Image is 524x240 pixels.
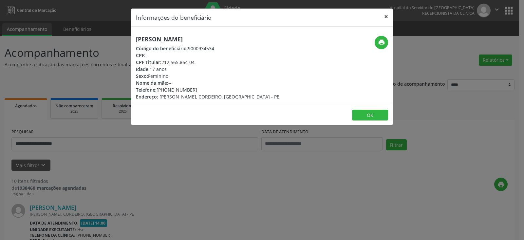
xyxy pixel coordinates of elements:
span: Nome da mãe: [136,80,168,86]
span: Endereço: [136,94,158,100]
span: Telefone: [136,87,157,93]
span: Código do beneficiário: [136,45,188,52]
button: print [375,36,388,49]
div: 17 anos [136,66,279,73]
div: 212.565.864-04 [136,59,279,66]
div: 9000934534 [136,45,279,52]
span: CPF Titular: [136,59,161,65]
h5: [PERSON_NAME] [136,36,279,43]
span: Idade: [136,66,150,72]
span: CPF: [136,52,145,58]
button: OK [352,110,388,121]
div: -- [136,52,279,59]
div: [PHONE_NUMBER] [136,86,279,93]
span: [PERSON_NAME], CORDEIRO, [GEOGRAPHIC_DATA] - PE [159,94,279,100]
i: print [378,39,385,46]
div: Feminino [136,73,279,79]
button: Close [380,9,393,25]
div: -- [136,79,279,86]
span: Sexo: [136,73,148,79]
h5: Informações do beneficiário [136,13,212,22]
